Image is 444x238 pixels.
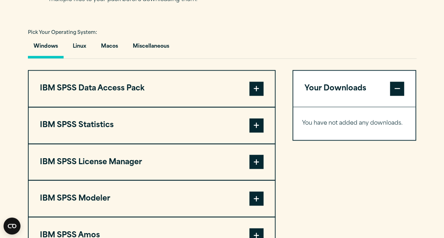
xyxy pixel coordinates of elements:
[29,107,275,143] button: IBM SPSS Statistics
[28,38,64,58] button: Windows
[29,71,275,107] button: IBM SPSS Data Access Pack
[67,38,92,58] button: Linux
[29,180,275,216] button: IBM SPSS Modeler
[293,71,416,107] button: Your Downloads
[29,144,275,180] button: IBM SPSS License Manager
[293,107,416,140] div: Your Downloads
[302,118,407,129] p: You have not added any downloads.
[127,38,175,58] button: Miscellaneous
[95,38,124,58] button: Macos
[4,218,20,234] button: Open CMP widget
[28,30,97,35] span: Pick Your Operating System:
